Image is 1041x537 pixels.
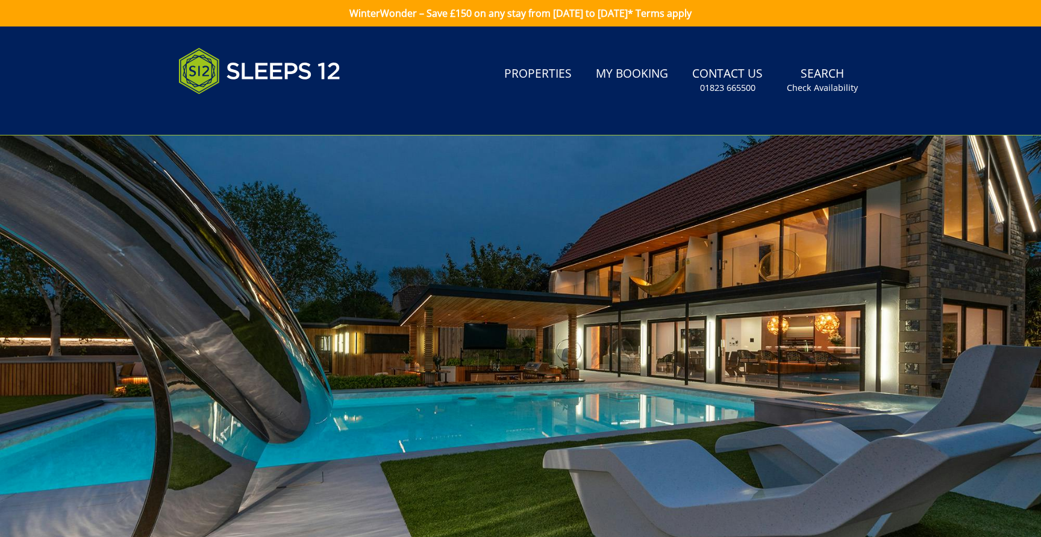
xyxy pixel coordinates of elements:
[499,61,577,88] a: Properties
[591,61,673,88] a: My Booking
[172,108,299,119] iframe: Customer reviews powered by Trustpilot
[178,41,341,101] img: Sleeps 12
[787,82,858,94] small: Check Availability
[700,82,755,94] small: 01823 665500
[782,61,863,100] a: SearchCheck Availability
[687,61,767,100] a: Contact Us01823 665500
